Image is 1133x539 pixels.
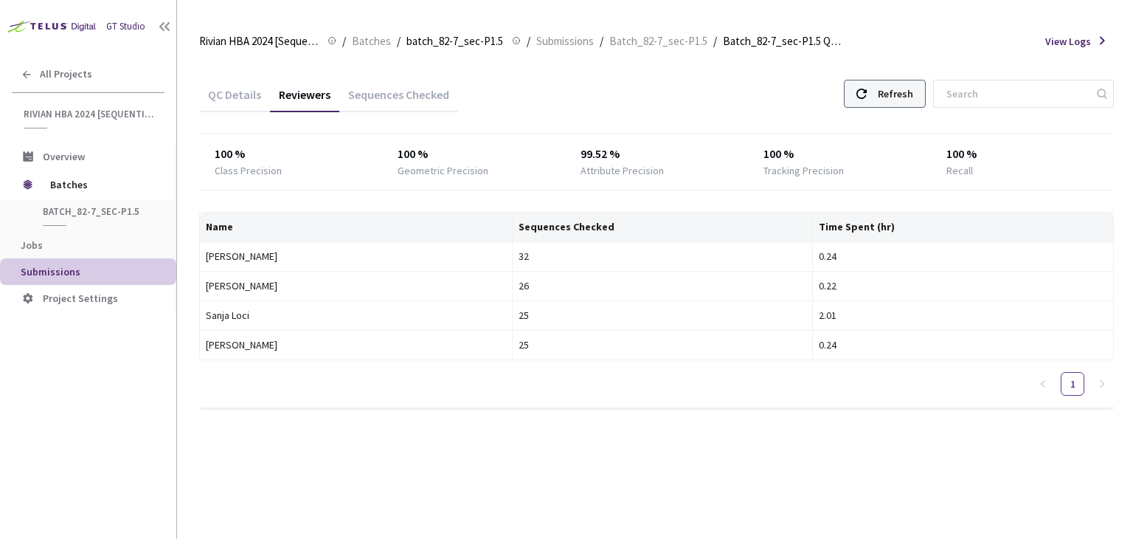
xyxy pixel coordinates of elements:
[206,248,506,264] div: [PERSON_NAME]
[342,32,346,50] li: /
[946,145,1099,163] div: 100 %
[813,213,1114,242] th: Time Spent (hr)
[519,278,807,294] div: 26
[1031,372,1055,396] li: Previous Page
[581,145,733,163] div: 99.52 %
[206,307,506,323] div: Sanja Loci
[352,32,391,50] span: Batches
[270,87,339,112] div: Reviewers
[513,213,814,242] th: Sequences Checked
[200,213,513,242] th: Name
[938,80,1095,107] input: Search
[533,32,597,49] a: Submissions
[43,205,152,218] span: batch_82-7_sec-P1.5
[819,278,1107,294] div: 0.22
[763,145,916,163] div: 100 %
[606,32,710,49] a: Batch_82-7_sec-P1.5
[763,163,844,178] div: Tracking Precision
[215,145,367,163] div: 100 %
[819,307,1107,323] div: 2.01
[1061,373,1084,395] a: 1
[581,163,664,178] div: Attribute Precision
[206,337,506,353] div: [PERSON_NAME]
[946,163,973,178] div: Recall
[1039,380,1047,388] span: left
[398,163,488,178] div: Geometric Precision
[21,265,80,278] span: Submissions
[1045,34,1091,49] span: View Logs
[43,292,118,305] span: Project Settings
[609,32,707,50] span: Batch_82-7_sec-P1.5
[600,32,603,50] li: /
[519,307,807,323] div: 25
[1098,380,1106,388] span: right
[199,32,319,50] span: Rivian HBA 2024 [Sequential]
[519,248,807,264] div: 32
[339,87,458,112] div: Sequences Checked
[106,20,145,34] div: GT Studio
[206,278,506,294] div: [PERSON_NAME]
[713,32,717,50] li: /
[723,32,842,50] span: Batch_82-7_sec-P1.5 QC - [DATE]
[819,248,1107,264] div: 0.24
[40,68,92,80] span: All Projects
[406,32,503,50] span: batch_82-7_sec-P1.5
[215,163,282,178] div: Class Precision
[21,238,43,252] span: Jobs
[24,108,156,120] span: Rivian HBA 2024 [Sequential]
[878,80,913,107] div: Refresh
[819,337,1107,353] div: 0.24
[519,337,807,353] div: 25
[50,170,151,199] span: Batches
[1090,372,1114,396] li: Next Page
[1031,372,1055,396] button: left
[397,32,401,50] li: /
[536,32,594,50] span: Submissions
[199,87,270,112] div: QC Details
[1090,372,1114,396] button: right
[349,32,394,49] a: Batches
[398,145,550,163] div: 100 %
[43,150,85,163] span: Overview
[1061,372,1084,396] li: 1
[527,32,530,50] li: /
